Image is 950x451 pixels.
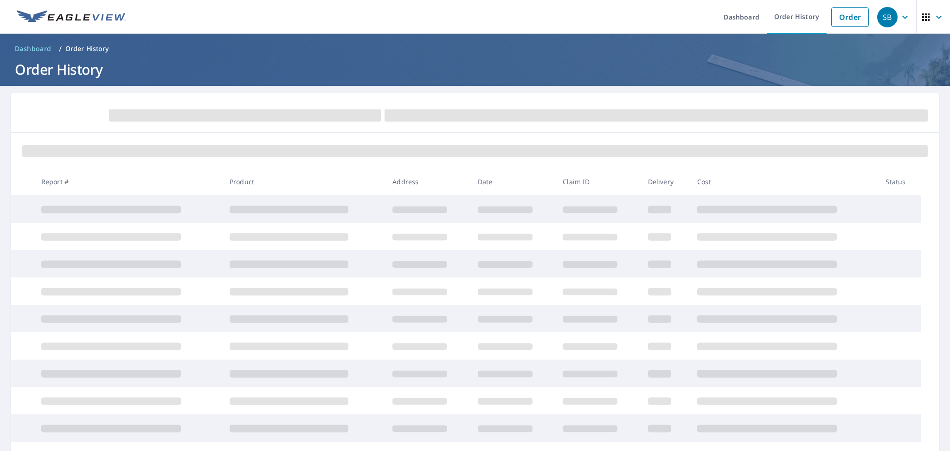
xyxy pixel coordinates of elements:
[11,60,939,79] h1: Order History
[690,168,878,195] th: Cost
[222,168,385,195] th: Product
[17,10,126,24] img: EV Logo
[65,44,109,53] p: Order History
[877,7,898,27] div: SB
[878,168,920,195] th: Status
[59,43,62,54] li: /
[470,168,555,195] th: Date
[555,168,640,195] th: Claim ID
[15,44,51,53] span: Dashboard
[831,7,869,27] a: Order
[11,41,939,56] nav: breadcrumb
[34,168,222,195] th: Report #
[385,168,470,195] th: Address
[11,41,55,56] a: Dashboard
[641,168,690,195] th: Delivery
